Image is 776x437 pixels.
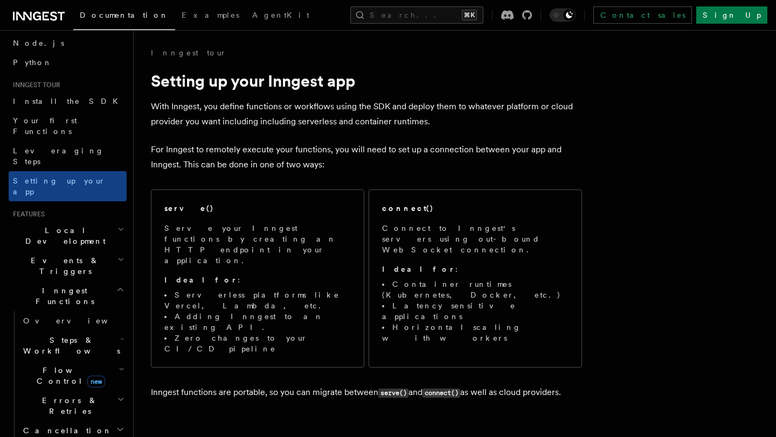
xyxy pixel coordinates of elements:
[350,6,483,24] button: Search...⌘K
[23,316,134,325] span: Overview
[19,361,127,391] button: Flow Controlnew
[369,189,582,368] a: connect()Connect to Inngest's servers using out-bound WebSocket connection.Ideal for:Container ru...
[151,47,226,58] a: Inngest tour
[9,251,127,281] button: Events & Triggers
[382,223,569,255] p: Connect to Inngest's servers using out-bound WebSocket connection.
[164,274,351,285] p: :
[9,221,127,251] button: Local Development
[73,3,175,30] a: Documentation
[19,311,127,330] a: Overview
[151,385,582,400] p: Inngest functions are portable, so you can migrate between and as well as cloud providers.
[164,223,351,266] p: Serve your Inngest functions by creating an HTTP endpoint in your application.
[462,10,477,20] kbd: ⌘K
[13,58,52,67] span: Python
[164,333,351,354] li: Zero changes to your CI/CD pipeline
[593,6,692,24] a: Contact sales
[87,376,105,387] span: new
[9,225,117,246] span: Local Development
[151,99,582,129] p: With Inngest, you define functions or workflows using the SDK and deploy them to whatever platfor...
[9,81,60,89] span: Inngest tour
[164,290,351,311] li: Serverless platforms like Vercel, Lambda, etc.
[151,142,582,172] p: For Inngest to remotely execute your functions, you will need to set up a connection between your...
[9,285,116,307] span: Inngest Functions
[19,365,119,386] span: Flow Control
[164,311,351,333] li: Adding Inngest to an existing API.
[9,141,127,171] a: Leveraging Steps
[19,335,120,356] span: Steps & Workflows
[252,11,309,19] span: AgentKit
[246,3,316,29] a: AgentKit
[382,265,455,273] strong: Ideal for
[9,91,127,111] a: Install the SDK
[382,300,569,322] li: Latency sensitive applications
[9,53,127,72] a: Python
[19,395,117,417] span: Errors & Retries
[378,389,408,398] code: serve()
[13,116,77,136] span: Your first Functions
[422,389,460,398] code: connect()
[13,97,124,105] span: Install the SDK
[382,279,569,300] li: Container runtimes (Kubernetes, Docker, etc.)
[151,189,364,368] a: serve()Serve your Inngest functions by creating an HTTP endpoint in your application.Ideal for:Se...
[19,391,127,421] button: Errors & Retries
[13,39,64,47] span: Node.js
[696,6,767,24] a: Sign Up
[382,264,569,274] p: :
[175,3,246,29] a: Examples
[80,11,169,19] span: Documentation
[19,330,127,361] button: Steps & Workflows
[382,203,434,214] h2: connect()
[164,276,238,284] strong: Ideal for
[9,210,45,219] span: Features
[9,255,117,277] span: Events & Triggers
[9,171,127,201] a: Setting up your app
[164,203,214,214] h2: serve()
[382,322,569,343] li: Horizontal scaling with workers
[19,425,112,436] span: Cancellation
[182,11,239,19] span: Examples
[9,281,127,311] button: Inngest Functions
[13,177,106,196] span: Setting up your app
[9,33,127,53] a: Node.js
[550,9,576,22] button: Toggle dark mode
[9,111,127,141] a: Your first Functions
[151,71,582,90] h1: Setting up your Inngest app
[13,146,104,166] span: Leveraging Steps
